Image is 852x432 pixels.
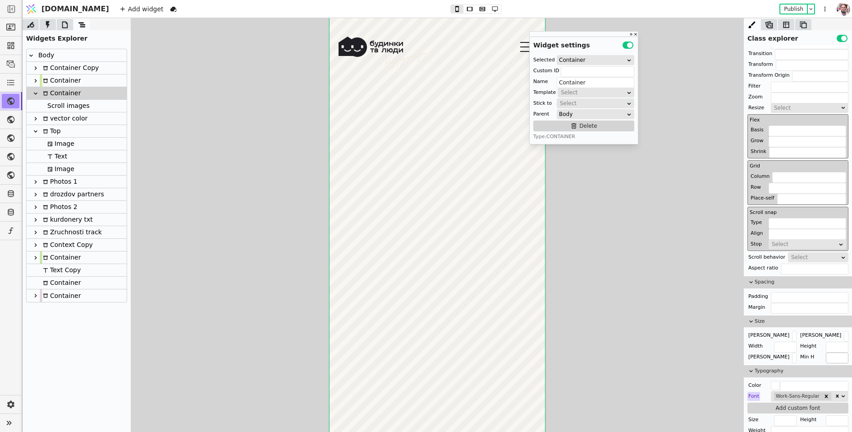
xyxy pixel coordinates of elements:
div: Add widget [117,4,166,14]
div: drozdov partners [40,188,104,200]
div: Name [533,77,548,86]
div: Photos 1 [27,176,127,188]
div: Template [533,88,556,97]
div: Resize [747,103,765,112]
div: Body [27,49,127,62]
div: Text [45,150,67,163]
div: Context Copy [27,239,127,251]
div: Body [559,110,626,119]
div: Body [36,49,54,61]
div: Align [750,229,764,238]
div: Margin [747,303,766,312]
div: Top [27,125,127,138]
div: Custom ID [533,66,559,75]
div: Aspect ratio [747,264,779,273]
div: Container [40,87,81,99]
button: Publish [780,5,807,14]
div: drozdov partners [27,188,127,201]
h4: Scroll snap [750,209,846,217]
h4: Flex [750,116,846,124]
div: Type: CONTAINER [533,133,634,140]
div: Row [750,183,762,192]
div: [PERSON_NAME] [747,353,790,362]
h4: Grid [750,163,846,170]
div: Photos 1 [40,176,78,188]
div: kurdonery txt [40,214,93,226]
div: Container [27,289,127,302]
div: Container [40,251,81,264]
div: Text Copy [27,264,127,277]
div: Work-Sans-Regular [774,392,821,400]
div: Transform Origin [747,71,790,80]
div: Text [27,150,127,163]
div: Height [799,415,817,424]
iframe: To enrich screen reader interactions, please activate Accessibility in Grammarly extension settings [330,18,545,432]
div: Select [772,240,837,249]
div: Type [750,218,763,227]
div: Column [750,172,770,181]
div: Select [561,88,625,97]
div: Stick to [533,99,552,108]
span: Typography [755,367,848,375]
div: Height [799,342,817,351]
div: Context Copy [40,239,93,251]
a: [DOMAIN_NAME] [23,0,114,18]
div: Container Copy [27,62,127,74]
div: Class explorer [744,30,852,43]
div: Width [747,342,764,351]
div: Photos 2 [27,201,127,214]
span: Size [755,318,848,325]
button: Add custom font [747,403,848,413]
div: Container [27,74,127,87]
img: 1611404642663-DSC_1169-po-%D1%81cropped.jpg [837,1,850,17]
div: Container [40,277,81,289]
div: Color [747,381,762,390]
div: Zoom [747,93,764,102]
div: Place-self [750,194,775,203]
div: Photos 2 [40,201,78,213]
div: Container [27,251,127,264]
div: Padding [747,292,769,301]
div: Container [40,74,81,87]
div: Basis [750,125,765,135]
div: Select [774,103,839,112]
div: Image [45,163,74,175]
div: Remove Work-Sans-Regular [821,392,831,400]
span: Spacing [755,279,848,286]
img: Logo [24,0,38,18]
div: Parent [533,110,549,119]
div: vector color [27,112,127,125]
button: Delete [533,121,634,131]
div: Image [27,138,127,150]
div: Widgets Explorer [23,30,131,43]
div: Shrink [750,147,767,156]
div: Min H [799,353,815,362]
div: Text Copy [40,264,81,276]
div: Container Copy [40,62,99,74]
div: Transform [747,60,774,69]
div: vector color [40,112,87,125]
div: [PERSON_NAME] [799,331,842,340]
div: Grow [750,136,765,145]
div: Image [27,163,127,176]
div: Image [45,138,74,150]
div: Font [747,392,760,401]
div: Widget settings [530,37,638,50]
div: Size [747,415,760,424]
div: Scroll images [27,100,127,112]
div: Container [40,289,81,302]
div: Scroll images [45,100,90,112]
span: [DOMAIN_NAME] [41,4,109,14]
div: Stop [750,240,763,249]
div: [PERSON_NAME] [747,331,790,340]
div: Zruchnosti track [27,226,127,239]
div: Container [27,87,127,100]
div: Transition [747,49,773,58]
div: kurdonery txt [27,214,127,226]
div: Scroll behavior [747,253,786,262]
div: Container [27,277,127,289]
div: Top [40,125,61,137]
div: Zruchnosti track [40,226,102,238]
div: Select [560,99,625,108]
div: Select [791,253,839,262]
